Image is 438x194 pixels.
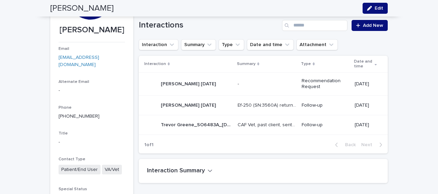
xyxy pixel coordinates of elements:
[358,142,388,148] button: Next
[238,80,240,87] p: -
[59,87,125,94] p: -
[355,81,377,87] p: [DATE]
[147,167,205,175] h2: Interaction Summary
[302,78,349,90] p: Recommendation Request
[354,58,373,71] p: Date and time
[238,121,298,128] p: CAF Vet, past client, sent quote to his OT. VA to pay
[139,73,388,96] tr: [PERSON_NAME] [DATE][PERSON_NAME] [DATE] -- Recommendation Request[DATE]
[330,142,358,148] button: Back
[59,157,85,161] span: Contact Type
[296,39,338,50] button: Attachment
[161,80,217,87] p: [PERSON_NAME] [DATE]
[59,187,87,191] span: Special Status
[147,167,212,175] button: Interaction Summary
[144,60,166,68] p: Interaction
[59,131,68,136] span: Title
[59,165,101,175] span: Patient/End User
[139,95,388,115] tr: [PERSON_NAME] [DATE][PERSON_NAME] [DATE] Ef-250 (SN:3560A) returned to send. wrong address. conta...
[59,139,125,146] p: -
[59,47,69,51] span: Email
[161,121,233,128] p: Trevor Greene_SO6483A_2022-06-07 2024-11-25
[139,39,178,50] button: Interaction
[59,106,72,110] span: Phone
[302,122,349,128] p: Follow-up
[355,103,377,108] p: [DATE]
[59,25,125,35] p: [PERSON_NAME]
[59,55,99,67] a: [EMAIL_ADDRESS][DOMAIN_NAME]
[139,20,279,30] h1: Interactions
[247,39,294,50] button: Date and time
[282,20,347,31] input: Search
[102,165,122,175] span: VA/Vet
[361,142,376,147] span: Next
[363,3,388,14] button: Edit
[355,122,377,128] p: [DATE]
[352,20,388,31] a: Add New
[341,142,356,147] span: Back
[238,101,298,108] p: Ef-250 (SN:3560A) returned to send. wrong address. contacted Mr. Greene and resent the EF-250 via CP
[139,137,159,153] p: 1 of 1
[301,60,311,68] p: Type
[181,39,216,50] button: Summary
[50,3,114,13] h2: [PERSON_NAME]
[219,39,244,50] button: Type
[59,80,89,84] span: Alternate Email
[59,114,100,119] a: [PHONE_NUMBER]
[161,101,217,108] p: [PERSON_NAME] [DATE]
[302,103,349,108] p: Follow-up
[375,6,383,11] span: Edit
[237,60,255,68] p: Summary
[139,115,388,134] tr: Trevor Greene_SO6483A_[DATE] [DATE]Trevor Greene_SO6483A_[DATE] [DATE] CAF Vet, past client, sent...
[363,23,383,28] span: Add New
